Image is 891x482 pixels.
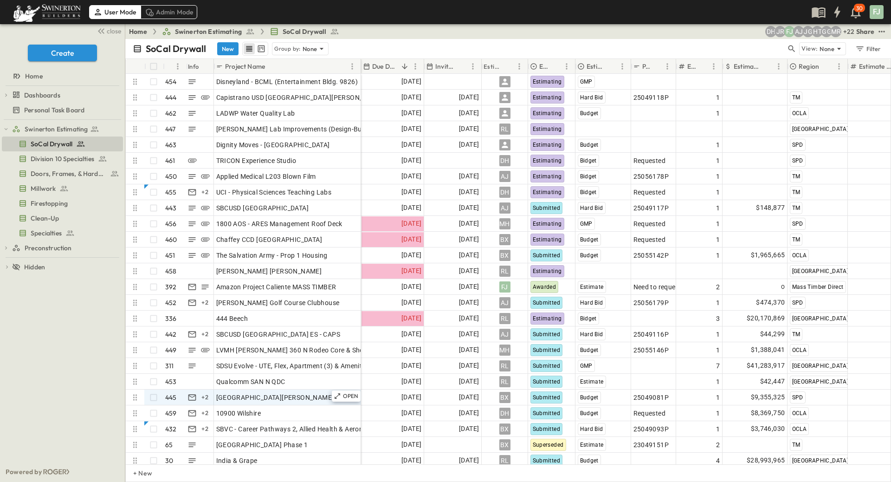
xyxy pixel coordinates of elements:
span: Swinerton Estimating [25,124,88,134]
div: Anthony Jimenez (anthony.jimenez@swinerton.com) [793,26,804,37]
span: 1 [716,298,720,307]
span: 1 [716,203,720,213]
div: Info [186,59,214,74]
span: 3 [716,314,720,323]
a: Swinerton Estimating [162,27,255,36]
div: RL [499,266,510,277]
span: OCLA [792,252,807,259]
button: test [876,26,887,37]
span: GMP [580,363,593,369]
p: 456 [165,219,177,228]
div: 0 [723,280,787,294]
span: Requested [633,156,666,165]
div: MH [499,345,510,356]
span: [DATE] [459,329,479,339]
span: Estimating [533,315,562,322]
a: Clean-Up [2,212,121,225]
span: $1,388,041 [751,345,785,355]
p: Estimate Status [539,62,549,71]
div: Meghana Raj (meghana.raj@swinerton.com) [830,26,841,37]
span: [DATE] [401,313,421,324]
div: RL [499,360,510,371]
span: [DATE] [459,313,479,324]
button: Menu [514,61,525,72]
div: Francisco J. Sanchez (frsanchez@swinerton.com) [784,26,795,37]
span: [DATE] [401,108,421,118]
span: Budget [580,347,599,353]
span: [DATE] [401,202,421,213]
span: Estimating [533,268,562,274]
div: BX [499,234,510,245]
span: [DATE] [401,171,421,182]
span: [DATE] [459,376,479,387]
p: 30 [856,5,863,12]
span: Bidget [580,157,597,164]
button: Menu [467,61,478,72]
img: 6c363589ada0b36f064d841b69d3a419a338230e66bb0a533688fa5cc3e9e735.png [11,2,83,22]
div: RL [499,376,510,387]
span: UCI - Physical Sciences Teaching Labs [216,188,332,197]
div: Swinerton Estimatingtest [2,122,123,137]
p: Due Date [372,62,398,71]
span: 1 [716,109,720,118]
p: Project Name [225,62,265,71]
span: Budget [580,142,599,148]
div: Share [856,27,874,36]
button: Menu [708,61,719,72]
button: New [217,42,239,55]
span: TRICON Experience Studio [216,156,297,165]
span: Submitted [533,378,561,385]
span: Hard Bid [580,300,603,306]
button: Create [28,45,97,61]
span: 1800 AOS - ARES Management Roof Deck [216,219,342,228]
div: Admin Mode [141,5,198,19]
span: [PERSON_NAME] [PERSON_NAME] [216,267,322,276]
p: 461 [165,156,175,165]
div: + 2 [200,297,211,308]
span: Home [25,72,43,81]
span: SDSU Evolve - UTE, Flex, Apartment (3) & Amenity [216,361,366,371]
span: [DATE] [459,108,479,118]
p: 451 [165,251,175,260]
span: 1 [716,172,720,181]
span: Submitted [533,300,561,306]
p: 455 [165,188,177,197]
span: Millwork [31,184,56,193]
span: 1 [716,219,720,228]
p: 311 [165,361,174,371]
p: Estimate Round [687,62,696,71]
span: Estimating [533,110,562,117]
span: The Salvation Army - Prop 1 Housing [216,251,328,260]
span: SPD [792,300,803,306]
span: [DATE] [401,139,421,150]
span: close [107,26,121,36]
span: 25056179P [633,298,669,307]
button: FJ [869,4,885,20]
button: Menu [410,61,421,72]
span: Estimating [533,142,562,148]
p: View: [801,44,818,54]
span: [GEOGRAPHIC_DATA] [792,315,849,322]
div: FJ [870,5,884,19]
span: OCLA [792,110,807,117]
div: Personal Task Boardtest [2,103,123,117]
button: row view [244,43,255,54]
span: [DATE] [401,360,421,371]
a: Millwork [2,182,121,195]
span: Submitted [533,331,561,338]
div: Preconstructiontest [2,241,123,255]
span: TM [792,205,801,211]
span: Estimating [533,157,562,164]
nav: breadcrumbs [129,27,345,36]
span: TM [792,94,801,101]
span: [DATE] [401,155,421,166]
button: Menu [561,61,572,72]
span: [PERSON_NAME] Golf Course Clubhouse [216,298,340,307]
span: 1 [716,156,720,165]
span: 25049117P [633,203,669,213]
span: Hard Bid [580,331,603,338]
p: 444 [165,93,177,102]
a: Personal Task Board [2,104,121,117]
span: SPD [792,157,803,164]
span: Requested [633,235,666,244]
